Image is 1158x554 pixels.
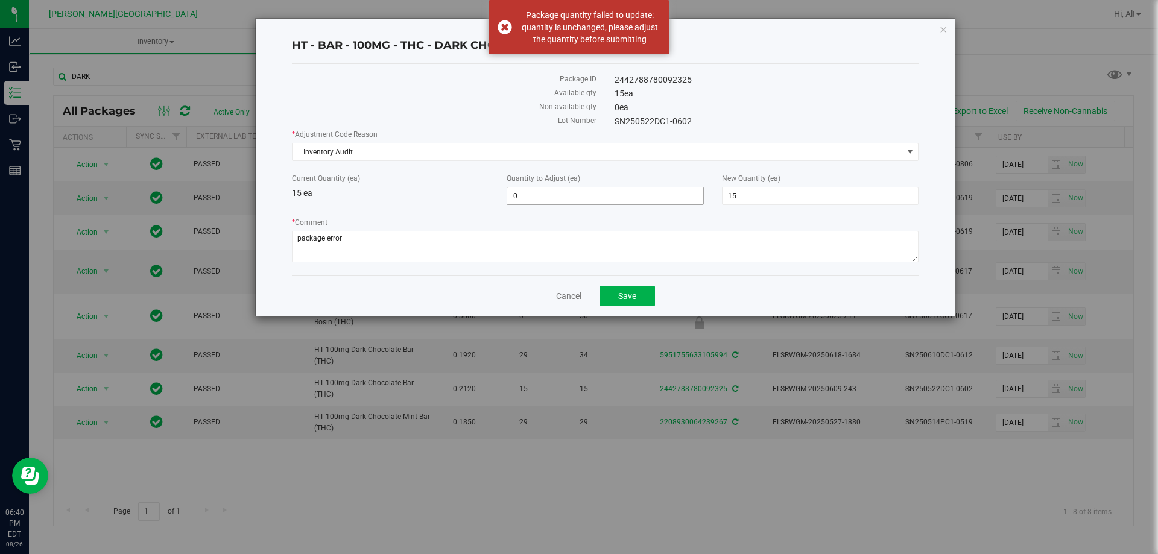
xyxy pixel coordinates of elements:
[507,187,703,204] input: 0
[615,89,633,98] span: 15
[600,286,655,306] button: Save
[615,102,628,112] span: 0
[292,188,312,198] span: 15 ea
[292,217,919,228] label: Comment
[292,87,596,98] label: Available qty
[292,173,489,184] label: Current Quantity (ea)
[292,115,596,126] label: Lot Number
[507,173,703,184] label: Quantity to Adjust (ea)
[903,143,918,160] span: select
[292,38,919,54] h4: HT - BAR - 100MG - THC - DARK CHOCOLATE
[722,173,919,184] label: New Quantity (ea)
[619,102,628,112] span: ea
[519,9,660,45] div: Package quantity failed to update: quantity is unchanged, please adjust the quantity before submi...
[618,291,636,301] span: Save
[606,115,928,128] div: SN250522DC1-0602
[292,129,919,140] label: Adjustment Code Reason
[624,89,633,98] span: ea
[293,143,903,160] span: Inventory Audit
[606,74,928,86] div: 2442788780092325
[556,290,581,302] a: Cancel
[292,101,596,112] label: Non-available qty
[12,458,48,494] iframe: Resource center
[723,187,918,204] input: 15
[292,74,596,84] label: Package ID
